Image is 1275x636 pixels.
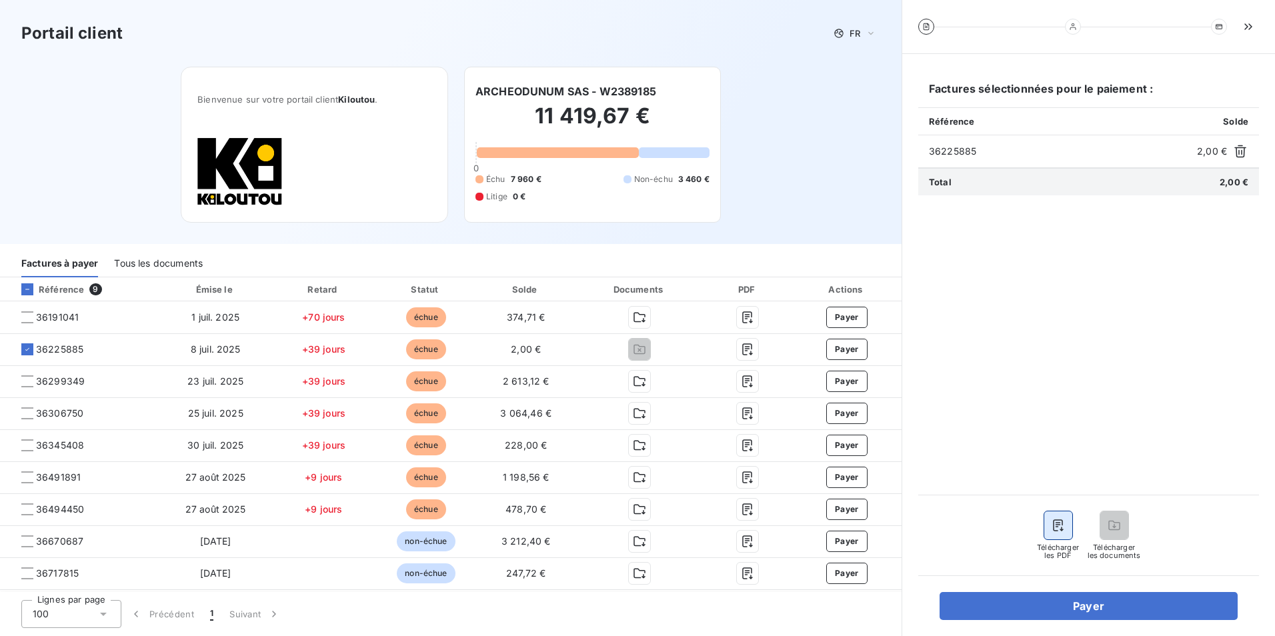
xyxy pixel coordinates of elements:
span: Total [929,177,952,187]
span: échue [406,435,446,455]
button: Suivant [221,600,289,628]
span: échue [406,467,446,487]
span: Échu [486,173,505,185]
button: 1 [202,600,221,628]
span: 1 198,56 € [503,471,549,483]
button: Payer [826,339,868,360]
span: 0 [473,163,479,173]
span: 228,00 € [505,439,547,451]
span: échue [406,307,446,327]
span: 247,72 € [506,567,545,579]
span: +70 jours [302,311,345,323]
span: échue [406,371,446,391]
div: Factures à payer [21,249,98,277]
span: 3 212,40 € [501,535,551,547]
button: Payer [826,499,868,520]
span: FR [850,28,860,39]
span: Télécharger les documents [1088,543,1141,559]
button: Payer [940,592,1238,620]
span: +39 jours [302,407,345,419]
span: 2 613,12 € [503,375,549,387]
img: Company logo [197,137,283,206]
span: 36491891 [36,471,81,484]
span: 478,70 € [505,503,546,515]
button: Payer [826,563,868,584]
h6: ARCHEODUNUM SAS - W2389185 [475,83,656,99]
span: 7 960 € [511,173,541,185]
span: 27 août 2025 [185,503,246,515]
span: 36299349 [36,375,85,388]
span: non-échue [397,563,455,583]
button: Payer [826,531,868,552]
h6: Factures sélectionnées pour le paiement : [918,81,1259,107]
span: 2,00 € [1220,177,1248,187]
span: +39 jours [302,375,345,387]
div: Référence [11,283,84,295]
h3: Portail client [21,21,123,45]
span: 36225885 [36,343,83,356]
button: Payer [826,371,868,392]
span: échue [406,403,446,423]
span: 2,00 € [511,343,541,355]
span: 36191041 [36,311,79,324]
div: Actions [795,283,899,296]
span: Litige [486,191,507,203]
button: Payer [826,467,868,488]
div: Documents [578,283,701,296]
button: Payer [826,435,868,456]
button: Payer [826,403,868,424]
div: Statut [378,283,474,296]
span: 30 juil. 2025 [187,439,243,451]
div: Solde [479,283,573,296]
span: 9 [89,283,101,295]
div: PDF [706,283,790,296]
span: 36225885 [929,145,1192,158]
span: 36345408 [36,439,84,452]
h2: 11 419,67 € [475,103,710,143]
span: 2,00 € [1197,145,1227,158]
span: 36670687 [36,535,83,548]
span: 36306750 [36,407,83,420]
span: 36717815 [36,567,79,580]
span: 1 [210,607,213,621]
span: échue [406,339,446,359]
span: 27 août 2025 [185,471,246,483]
span: Kiloutou [338,94,375,105]
span: +39 jours [302,439,345,451]
div: Tous les documents [114,249,203,277]
span: 23 juil. 2025 [187,375,243,387]
span: +39 jours [302,343,345,355]
span: 25 juil. 2025 [188,407,243,419]
span: [DATE] [200,535,231,547]
span: Solde [1223,116,1248,127]
span: Télécharger les PDF [1037,543,1080,559]
span: 374,71 € [507,311,545,323]
span: [DATE] [200,567,231,579]
span: 3 064,46 € [500,407,551,419]
div: Émise le [162,283,269,296]
span: non-échue [397,531,455,551]
span: +9 jours [305,503,342,515]
span: Bienvenue sur votre portail client . [197,94,431,105]
span: 100 [33,607,49,621]
div: Retard [275,283,373,296]
span: 1 juil. 2025 [191,311,239,323]
button: Payer [826,307,868,328]
span: Non-échu [634,173,673,185]
span: +9 jours [305,471,342,483]
span: Référence [929,116,974,127]
span: 8 juil. 2025 [191,343,241,355]
span: 3 460 € [678,173,710,185]
span: 0 € [513,191,525,203]
button: Précédent [121,600,202,628]
span: 36494450 [36,503,84,516]
span: échue [406,499,446,519]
